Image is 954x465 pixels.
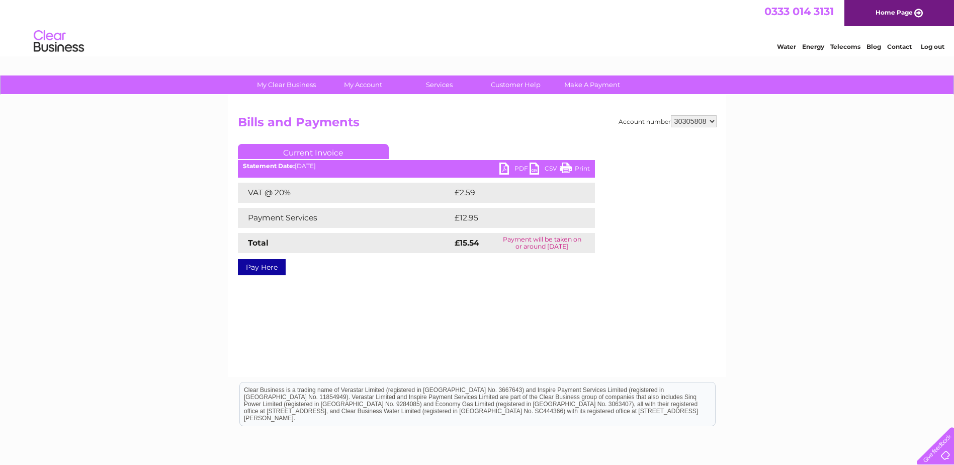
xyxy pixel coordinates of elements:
div: Clear Business is a trading name of Verastar Limited (registered in [GEOGRAPHIC_DATA] No. 3667643... [240,6,715,49]
a: Current Invoice [238,144,389,159]
a: 0333 014 3131 [764,5,834,18]
td: £12.95 [452,208,574,228]
h2: Bills and Payments [238,115,717,134]
a: Pay Here [238,259,286,275]
img: logo.png [33,26,84,57]
td: Payment Services [238,208,452,228]
a: Make A Payment [551,75,634,94]
a: Contact [887,43,912,50]
a: Water [777,43,796,50]
a: Energy [802,43,824,50]
a: PDF [499,163,530,177]
a: Customer Help [474,75,557,94]
a: Print [560,163,590,177]
a: My Account [321,75,404,94]
td: £2.59 [452,183,571,203]
td: Payment will be taken on or around [DATE] [489,233,595,253]
b: Statement Date: [243,162,295,170]
div: Account number [619,115,717,127]
a: My Clear Business [245,75,328,94]
strong: Total [248,238,269,248]
a: Log out [921,43,944,50]
a: Services [398,75,481,94]
div: [DATE] [238,163,595,170]
td: VAT @ 20% [238,183,452,203]
a: CSV [530,163,560,177]
strong: £15.54 [455,238,479,248]
a: Blog [866,43,881,50]
a: Telecoms [830,43,860,50]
